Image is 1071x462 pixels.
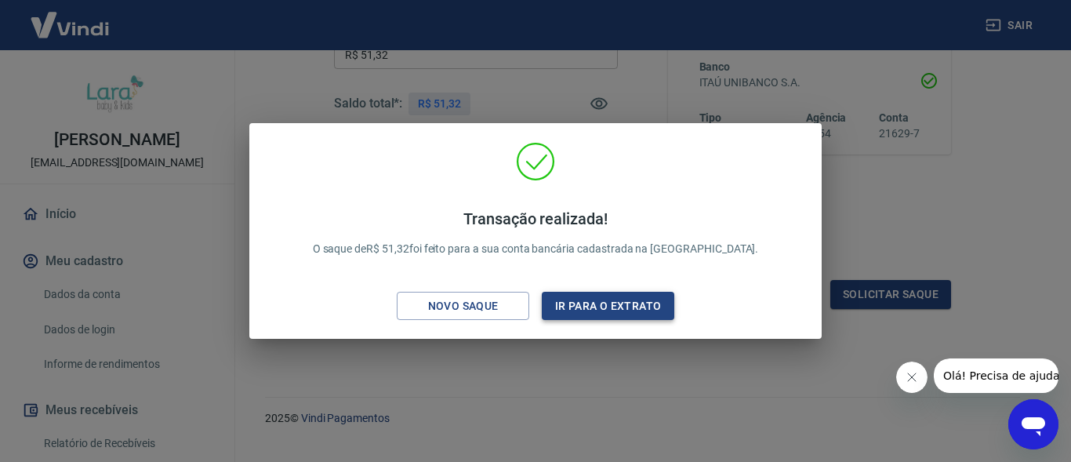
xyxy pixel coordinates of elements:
[896,362,928,393] iframe: Fechar mensagem
[9,11,132,24] span: Olá! Precisa de ajuda?
[409,296,517,316] div: Novo saque
[1008,399,1058,449] iframe: Botão para abrir a janela de mensagens
[397,292,529,321] button: Novo saque
[313,209,759,257] p: O saque de R$ 51,32 foi feito para a sua conta bancária cadastrada na [GEOGRAPHIC_DATA].
[313,209,759,228] h4: Transação realizada!
[934,358,1058,393] iframe: Mensagem da empresa
[542,292,674,321] button: Ir para o extrato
